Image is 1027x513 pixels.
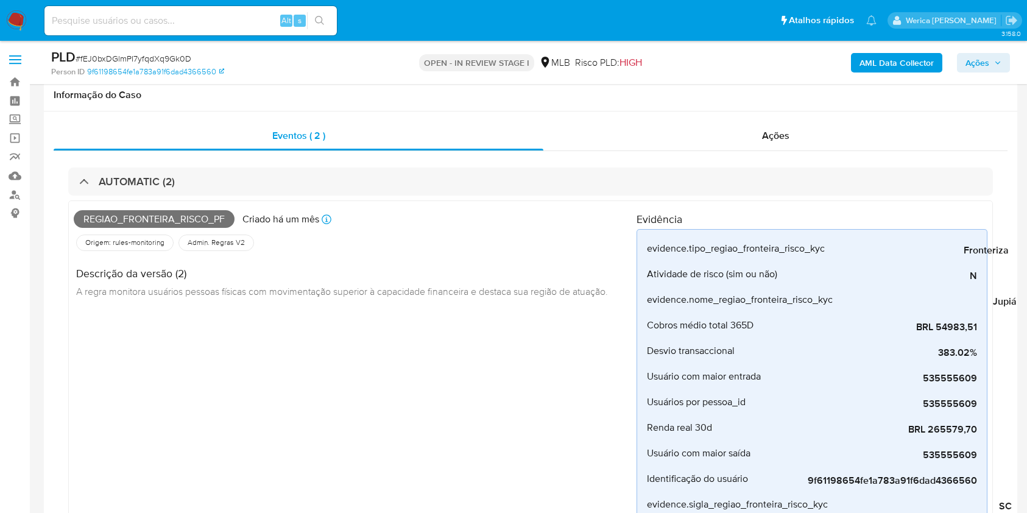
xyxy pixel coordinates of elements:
[84,238,166,247] span: Origem: rules-monitoring
[272,129,325,143] span: Eventos ( 2 )
[54,89,1008,101] h1: Informação do Caso
[87,66,224,77] a: 9f61198654fe1a783a91f6dad4366560
[307,12,332,29] button: search-icon
[575,56,642,69] span: Risco PLD:
[51,66,85,77] b: Person ID
[242,213,319,226] p: Criado há um mês
[186,238,246,247] span: Admin. Regras V2
[419,54,534,71] p: OPEN - IN REVIEW STAGE I
[1005,14,1018,27] a: Sair
[281,15,291,26] span: Alt
[44,13,337,29] input: Pesquise usuários ou casos...
[76,267,608,280] h4: Descrição da versão (2)
[76,285,608,298] span: A regra monitora usuários pessoas físicas com movimentação superior à capacidade financeira e des...
[957,53,1010,73] button: Ações
[762,129,789,143] span: Ações
[866,15,877,26] a: Notificações
[859,53,934,73] b: AML Data Collector
[298,15,302,26] span: s
[51,47,76,66] b: PLD
[619,55,642,69] span: HIGH
[539,56,570,69] div: MLB
[68,168,993,196] div: AUTOMATIC (2)
[99,175,175,188] h3: AUTOMATIC (2)
[965,53,989,73] span: Ações
[851,53,942,73] button: AML Data Collector
[76,52,191,65] span: # fEJ0bxDGlmPI7yfqdXq9Gk0D
[906,15,1001,26] p: werica.jgaldencio@mercadolivre.com
[74,210,235,228] span: Regiao_fronteira_risco_pf
[789,14,854,27] span: Atalhos rápidos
